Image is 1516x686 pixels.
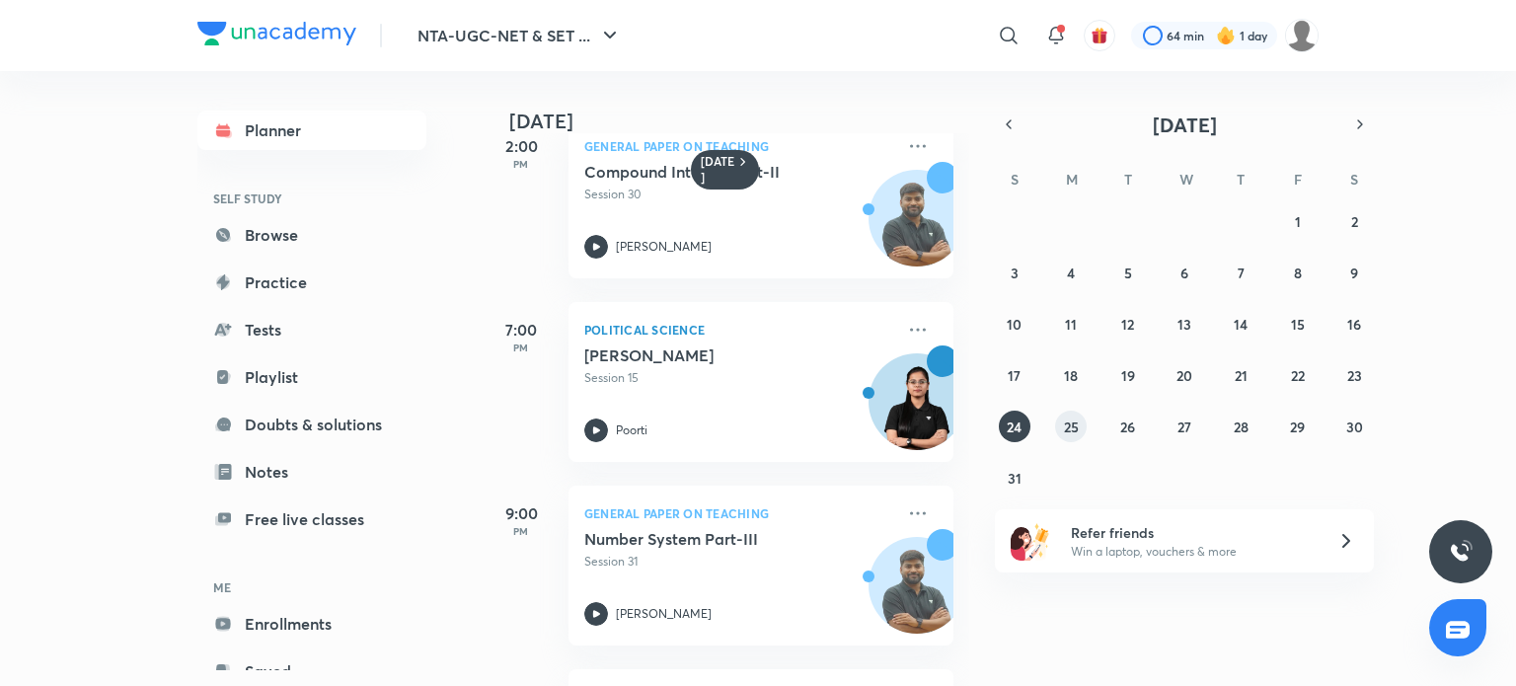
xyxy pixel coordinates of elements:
[482,525,561,537] p: PM
[584,529,830,549] h5: Number System Part-III
[999,308,1030,340] button: August 10, 2025
[1216,26,1236,45] img: streak
[1121,315,1134,334] abbr: August 12, 2025
[1347,366,1362,385] abbr: August 23, 2025
[1350,170,1358,189] abbr: Saturday
[1084,20,1115,51] button: avatar
[1071,543,1314,561] p: Win a laptop, vouchers & more
[616,605,712,623] p: [PERSON_NAME]
[1067,264,1075,282] abbr: August 4, 2025
[197,263,426,302] a: Practice
[1225,411,1256,442] button: August 28, 2025
[1282,205,1314,237] button: August 1, 2025
[584,318,894,342] p: Political Science
[197,22,356,50] a: Company Logo
[1065,315,1077,334] abbr: August 11, 2025
[584,369,894,387] p: Session 15
[1291,366,1305,385] abbr: August 22, 2025
[584,186,894,203] p: Session 30
[1169,257,1200,288] button: August 6, 2025
[1225,359,1256,391] button: August 21, 2025
[1237,170,1245,189] abbr: Thursday
[1234,315,1248,334] abbr: August 14, 2025
[1011,264,1019,282] abbr: August 3, 2025
[1338,308,1370,340] button: August 16, 2025
[1153,112,1217,138] span: [DATE]
[1169,411,1200,442] button: August 27, 2025
[1124,264,1132,282] abbr: August 5, 2025
[1282,359,1314,391] button: August 22, 2025
[197,452,426,492] a: Notes
[1176,366,1192,385] abbr: August 20, 2025
[1351,212,1358,231] abbr: August 2, 2025
[1225,257,1256,288] button: August 7, 2025
[1112,308,1144,340] button: August 12, 2025
[1023,111,1346,138] button: [DATE]
[1294,170,1302,189] abbr: Friday
[1177,418,1191,436] abbr: August 27, 2025
[1350,264,1358,282] abbr: August 9, 2025
[509,110,973,133] h4: [DATE]
[1180,264,1188,282] abbr: August 6, 2025
[1007,315,1022,334] abbr: August 10, 2025
[1282,411,1314,442] button: August 29, 2025
[197,22,356,45] img: Company Logo
[482,342,561,353] p: PM
[1120,418,1135,436] abbr: August 26, 2025
[1338,411,1370,442] button: August 30, 2025
[1071,522,1314,543] h6: Refer friends
[1011,170,1019,189] abbr: Sunday
[870,181,964,275] img: Avatar
[1449,540,1473,564] img: ttu
[1338,257,1370,288] button: August 9, 2025
[1234,418,1249,436] abbr: August 28, 2025
[1347,315,1361,334] abbr: August 16, 2025
[1294,264,1302,282] abbr: August 8, 2025
[870,548,964,643] img: Avatar
[197,405,426,444] a: Doubts & solutions
[1064,366,1078,385] abbr: August 18, 2025
[197,182,426,215] h6: SELF STUDY
[1008,469,1022,488] abbr: August 31, 2025
[1112,359,1144,391] button: August 19, 2025
[1290,418,1305,436] abbr: August 29, 2025
[1338,205,1370,237] button: August 2, 2025
[584,553,894,571] p: Session 31
[584,134,894,158] p: General Paper on Teaching
[1169,359,1200,391] button: August 20, 2025
[1055,411,1087,442] button: August 25, 2025
[584,162,830,182] h5: Compound Interest Part-II
[197,357,426,397] a: Playlist
[1008,366,1021,385] abbr: August 17, 2025
[482,501,561,525] h5: 9:00
[1055,359,1087,391] button: August 18, 2025
[1282,308,1314,340] button: August 15, 2025
[197,571,426,604] h6: ME
[1235,366,1248,385] abbr: August 21, 2025
[482,158,561,170] p: PM
[1179,170,1193,189] abbr: Wednesday
[1055,308,1087,340] button: August 11, 2025
[1064,418,1079,436] abbr: August 25, 2025
[1346,418,1363,436] abbr: August 30, 2025
[197,215,426,255] a: Browse
[584,501,894,525] p: General Paper on Teaching
[1169,308,1200,340] button: August 13, 2025
[1112,257,1144,288] button: August 5, 2025
[616,238,712,256] p: [PERSON_NAME]
[701,154,735,186] h6: [DATE]
[1066,170,1078,189] abbr: Monday
[1295,212,1301,231] abbr: August 1, 2025
[197,604,426,644] a: Enrollments
[197,111,426,150] a: Planner
[482,318,561,342] h5: 7:00
[999,462,1030,494] button: August 31, 2025
[1121,366,1135,385] abbr: August 19, 2025
[1055,257,1087,288] button: August 4, 2025
[616,421,647,439] p: Poorti
[1285,19,1319,52] img: SRITAMA CHATTERJEE
[1177,315,1191,334] abbr: August 13, 2025
[1011,521,1050,561] img: referral
[1291,315,1305,334] abbr: August 15, 2025
[999,257,1030,288] button: August 3, 2025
